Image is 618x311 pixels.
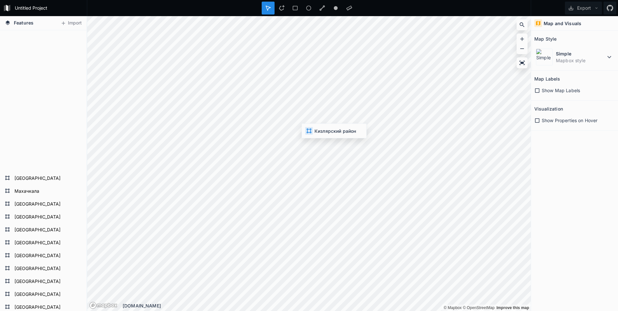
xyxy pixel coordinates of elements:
[89,302,117,309] a: Mapbox logo
[565,2,602,15] button: Export
[534,74,560,84] h2: Map Labels
[463,306,495,310] a: OpenStreetMap
[496,306,529,310] a: Map feedback
[57,18,85,28] button: Import
[123,302,531,309] div: [DOMAIN_NAME]
[542,117,597,124] span: Show Properties on Hover
[534,34,557,44] h2: Map Style
[556,50,605,57] dt: Simple
[14,19,33,26] span: Features
[542,87,580,94] span: Show Map Labels
[556,57,605,64] dd: Mapbox style
[544,20,581,27] h4: Map and Visuals
[444,306,462,310] a: Mapbox
[534,104,563,114] h2: Visualization
[536,49,553,65] img: Simple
